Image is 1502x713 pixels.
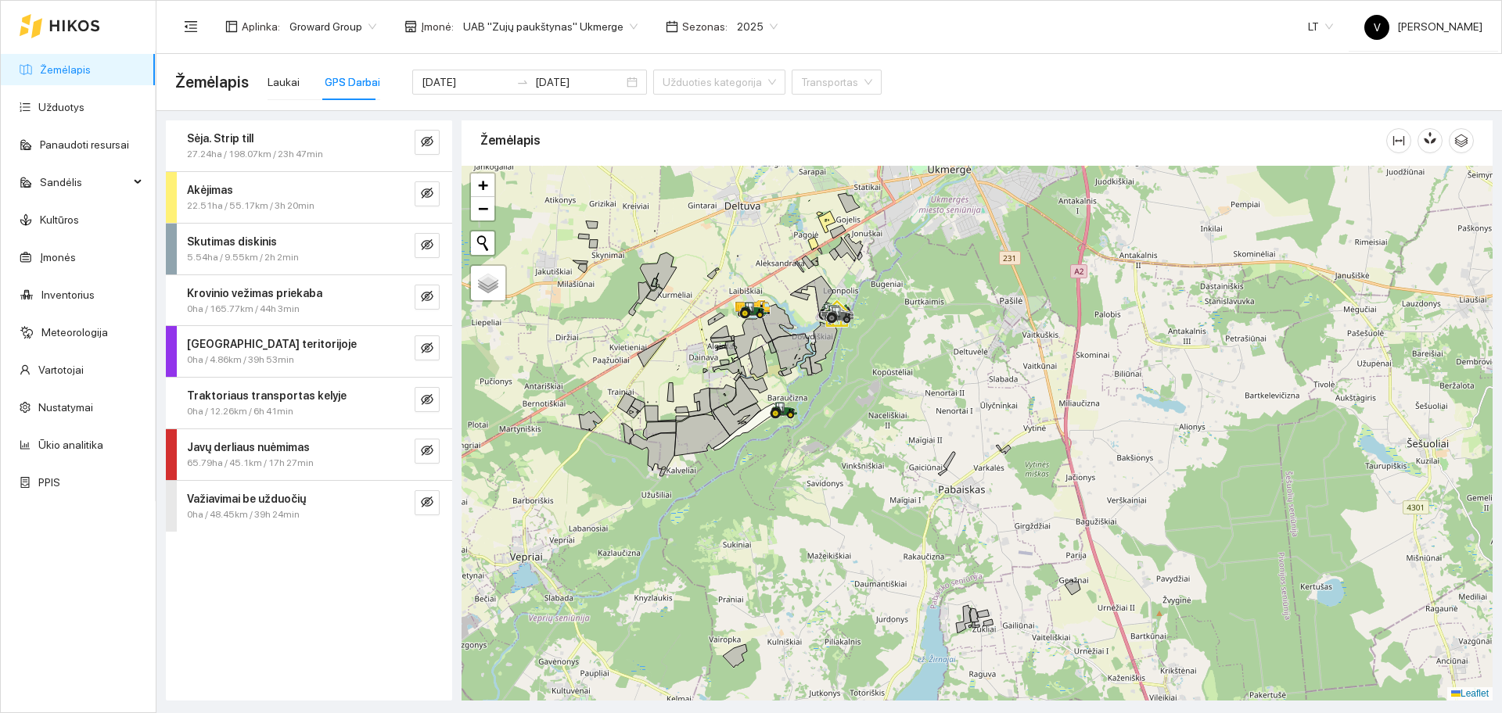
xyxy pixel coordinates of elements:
[187,184,233,196] strong: Akėjimas
[415,490,440,515] button: eye-invisible
[415,285,440,310] button: eye-invisible
[187,199,314,213] span: 22.51ha / 55.17km / 3h 20min
[40,167,129,198] span: Sandėlis
[421,187,433,202] span: eye-invisible
[242,18,280,35] span: Aplinka :
[187,441,310,453] strong: Javų derliaus nuėmimas
[1386,128,1411,153] button: column-width
[166,378,452,428] div: Traktoriaus transportas kelyje0ha / 12.26km / 6h 41mineye-invisible
[421,342,433,356] span: eye-invisible
[421,238,433,253] span: eye-invisible
[187,147,323,162] span: 27.24ha / 198.07km / 23h 47min
[166,429,452,480] div: Javų derliaus nuėmimas65.79ha / 45.1km / 17h 27mineye-invisible
[166,120,452,171] div: Sėja. Strip till27.24ha / 198.07km / 23h 47mineye-invisible
[421,393,433,408] span: eye-invisible
[40,63,91,76] a: Žemėlapis
[187,456,314,471] span: 65.79ha / 45.1km / 17h 27min
[535,73,623,91] input: Pabaigos data
[421,444,433,459] span: eye-invisible
[38,476,60,489] a: PPIS
[175,11,207,42] button: menu-fold
[421,18,454,35] span: Įmonė :
[471,231,494,255] button: Initiate a new search
[415,181,440,206] button: eye-invisible
[404,20,417,33] span: shop
[38,364,84,376] a: Vartotojai
[666,20,678,33] span: calendar
[184,20,198,34] span: menu-fold
[187,132,253,145] strong: Sėja. Strip till
[38,101,84,113] a: Užduotys
[40,213,79,226] a: Kultūros
[325,73,380,91] div: GPS Darbai
[516,76,529,88] span: to
[41,288,95,301] a: Inventorius
[40,251,76,263] a: Įmonės
[187,389,347,402] strong: Traktoriaus transportas kelyje
[421,496,433,511] span: eye-invisible
[187,507,300,522] span: 0ha / 48.45km / 39h 24min
[38,401,93,414] a: Nustatymai
[38,439,103,451] a: Ūkio analitika
[187,287,322,299] strong: Krovinio vežimas priekaba
[289,15,376,38] span: Groward Group
[225,20,238,33] span: layout
[1308,15,1333,38] span: LT
[1451,688,1489,699] a: Leaflet
[187,404,293,419] span: 0ha / 12.26km / 6h 41min
[478,175,488,195] span: +
[1374,15,1381,40] span: V
[166,172,452,223] div: Akėjimas22.51ha / 55.17km / 3h 20mineye-invisible
[187,250,299,265] span: 5.54ha / 9.55km / 2h 2min
[187,353,294,367] span: 0ha / 4.86km / 39h 53min
[737,15,778,38] span: 2025
[422,73,510,91] input: Pradžios data
[421,290,433,305] span: eye-invisible
[166,275,452,326] div: Krovinio vežimas priekaba0ha / 165.77km / 44h 3mineye-invisible
[463,15,638,38] span: UAB "Zujų paukštynas" Ukmerge
[415,130,440,155] button: eye-invisible
[40,138,129,151] a: Panaudoti resursai
[1387,134,1410,147] span: column-width
[682,18,728,35] span: Sezonas :
[166,481,452,532] div: Važiavimai be užduočių0ha / 48.45km / 39h 24mineye-invisible
[516,76,529,88] span: swap-right
[471,197,494,220] a: Zoom out
[478,199,488,218] span: −
[187,235,277,248] strong: Skutimas diskinis
[415,439,440,464] button: eye-invisible
[187,338,357,350] strong: [GEOGRAPHIC_DATA] teritorijoje
[415,387,440,412] button: eye-invisible
[415,233,440,258] button: eye-invisible
[166,224,452,274] div: Skutimas diskinis5.54ha / 9.55km / 2h 2mineye-invisible
[187,302,300,317] span: 0ha / 165.77km / 44h 3min
[480,118,1386,163] div: Žemėlapis
[421,135,433,150] span: eye-invisible
[187,493,306,505] strong: Važiavimai be užduočių
[471,174,494,197] a: Zoom in
[268,73,300,91] div: Laukai
[415,335,440,360] button: eye-invisible
[471,266,505,300] a: Layers
[1364,20,1482,33] span: [PERSON_NAME]
[41,326,108,339] a: Meteorologija
[166,326,452,377] div: [GEOGRAPHIC_DATA] teritorijoje0ha / 4.86km / 39h 53mineye-invisible
[175,70,249,95] span: Žemėlapis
